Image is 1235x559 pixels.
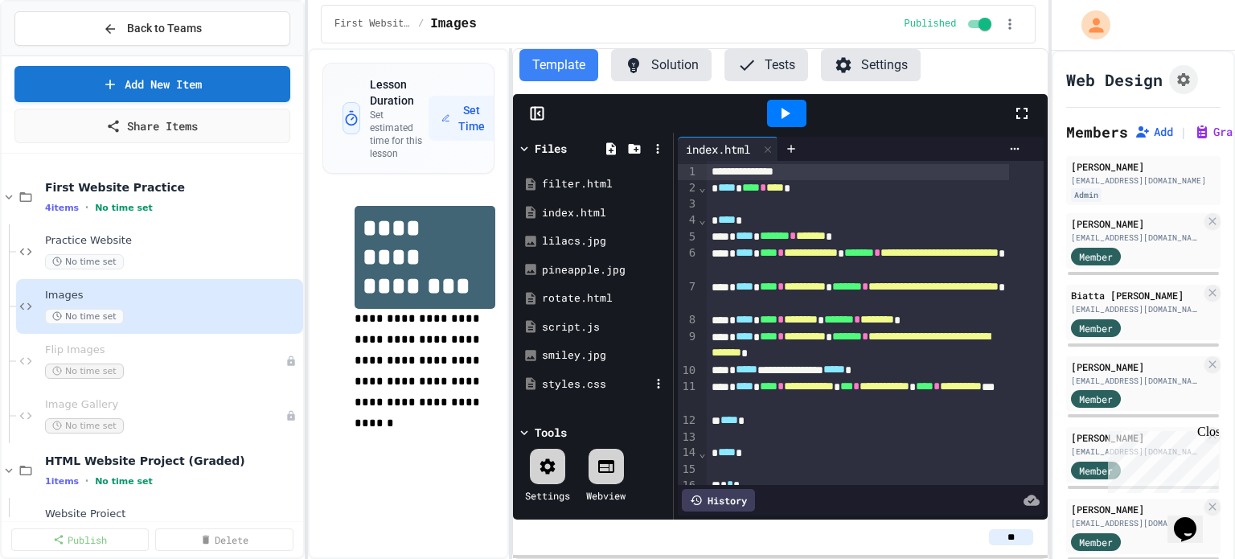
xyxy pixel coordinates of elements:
[678,164,698,180] div: 1
[430,14,477,34] span: Images
[285,356,297,367] div: Unpublished
[678,363,698,380] div: 10
[535,424,567,441] div: Tools
[586,488,626,503] div: Webview
[1180,122,1188,142] span: |
[1071,188,1102,202] div: Admin
[542,176,667,192] div: filter.html
[45,364,124,379] span: No time set
[429,96,500,141] button: Set Time
[1079,535,1113,549] span: Member
[6,6,111,102] div: Chat with us now!Close
[95,476,153,487] span: No time set
[14,109,290,143] a: Share Items
[14,11,290,46] button: Back to Teams
[370,76,429,109] h3: Lesson Duration
[905,14,995,34] div: Content is published and visible to students
[285,410,297,421] div: Unpublished
[1071,303,1201,315] div: [EMAIL_ADDRESS][DOMAIN_NAME]
[535,140,567,157] div: Files
[1071,232,1201,244] div: [EMAIL_ADDRESS][DOMAIN_NAME]
[1071,375,1201,387] div: [EMAIL_ADDRESS][DOMAIN_NAME]
[678,141,758,158] div: index.html
[45,343,285,357] span: Flip Images
[45,398,285,412] span: Image Gallery
[678,329,698,363] div: 9
[698,446,706,459] span: Fold line
[95,203,153,213] span: No time set
[678,312,698,329] div: 8
[542,376,650,393] div: styles.css
[418,18,424,31] span: /
[85,201,88,214] span: •
[45,254,124,269] span: No time set
[155,528,293,551] a: Delete
[678,137,778,161] div: index.html
[698,181,706,194] span: Fold line
[678,212,698,229] div: 4
[45,309,124,324] span: No time set
[1071,430,1201,445] div: [PERSON_NAME]
[127,20,202,37] span: Back to Teams
[678,430,698,446] div: 13
[45,180,300,195] span: First Website Practice
[1102,425,1219,493] iframe: chat widget
[1065,6,1114,43] div: My Account
[1071,175,1216,187] div: [EMAIL_ADDRESS][DOMAIN_NAME]
[682,489,755,512] div: History
[698,213,706,226] span: Fold line
[1071,517,1201,529] div: [EMAIL_ADDRESS][DOMAIN_NAME]
[542,347,667,364] div: smiley.jpg
[1071,288,1201,302] div: Biatta [PERSON_NAME]
[724,49,808,81] button: Tests
[678,196,698,212] div: 3
[45,203,79,213] span: 4 items
[525,488,570,503] div: Settings
[11,528,149,551] a: Publish
[678,229,698,246] div: 5
[334,18,412,31] span: First Website Practice
[542,262,667,278] div: pineapple.jpg
[45,508,300,521] span: Website Project
[45,234,300,248] span: Practice Website
[1079,392,1113,406] span: Member
[821,49,921,81] button: Settings
[542,233,667,249] div: lilacs.jpg
[1134,124,1173,140] button: Add
[678,413,698,430] div: 12
[45,289,300,302] span: Images
[678,245,698,279] div: 6
[678,462,698,478] div: 15
[1066,121,1128,143] h2: Members
[1079,321,1113,335] span: Member
[905,18,957,31] span: Published
[698,479,706,491] span: Fold line
[14,66,290,102] a: Add New Item
[1071,216,1201,231] div: [PERSON_NAME]
[1071,502,1201,516] div: [PERSON_NAME]
[678,379,698,413] div: 11
[678,279,698,313] div: 7
[542,205,667,221] div: index.html
[1167,495,1219,543] iframe: chat widget
[542,290,667,306] div: rotate.html
[1169,65,1198,94] button: Assignment Settings
[1071,446,1201,458] div: [EMAIL_ADDRESS][DOMAIN_NAME]
[1079,463,1113,478] span: Member
[1079,249,1113,264] span: Member
[678,445,698,462] div: 14
[542,319,667,335] div: script.js
[519,49,598,81] button: Template
[678,180,698,197] div: 2
[45,454,300,468] span: HTML Website Project (Graded)
[678,478,698,495] div: 16
[1071,159,1216,174] div: [PERSON_NAME]
[85,475,88,487] span: •
[1066,68,1163,91] h1: Web Design
[370,109,429,160] p: Set estimated time for this lesson
[45,476,79,487] span: 1 items
[1071,360,1201,374] div: [PERSON_NAME]
[45,418,124,434] span: No time set
[611,49,712,81] button: Solution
